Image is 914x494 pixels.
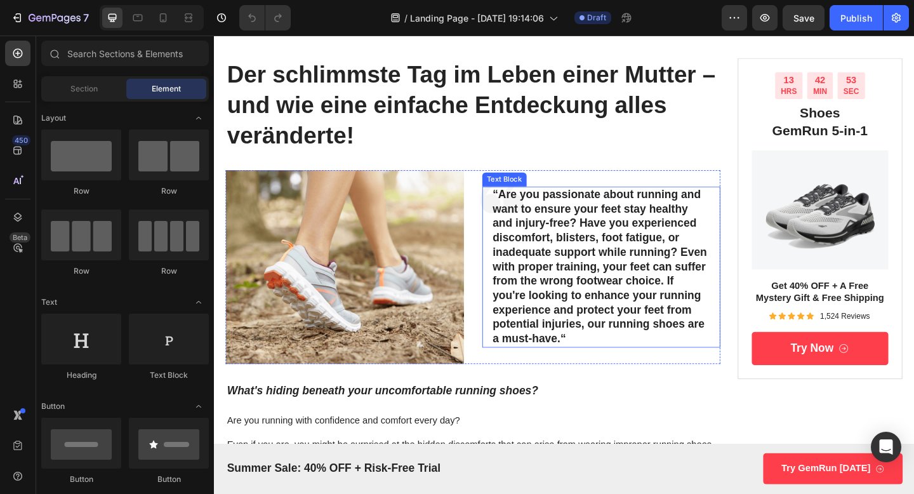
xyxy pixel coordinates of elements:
[41,265,121,277] div: Row
[41,112,66,124] span: Layout
[129,474,209,485] div: Button
[597,455,749,488] a: Try GemRun [DATE]
[41,41,209,66] input: Search Sections & Elements
[10,232,30,243] div: Beta
[685,56,702,67] p: SEC
[13,147,272,357] img: gempages_586135857325408963-639188b8-b330-4c3b-ad0e-50332407987a.png
[685,43,702,56] div: 53
[13,25,551,126] h1: Der schlimmste Tag im Leben einer Mutter – und wie eine einfache Entdeckung alles veränderte!
[14,379,550,395] p: What's hiding beneath your uncomfortable running shoes?
[793,13,814,23] span: Save
[14,464,377,479] p: Summer Sale: 40% OFF + Risk-Free Trial
[587,12,606,23] span: Draft
[189,396,209,417] span: Toggle open
[652,43,667,56] div: 42
[585,74,734,115] h2: Shoes GemRun 5-in-1
[404,11,407,25] span: /
[627,333,674,349] p: Try Now
[5,5,95,30] button: 7
[617,43,634,56] div: 13
[214,36,914,494] iframe: Design area
[83,10,89,25] p: 7
[41,370,121,381] div: Heading
[410,11,544,25] span: Landing Page - [DATE] 19:14:06
[129,370,209,381] div: Text Block
[652,56,667,67] p: MIN
[617,56,634,67] p: HRS
[152,83,181,95] span: Element
[783,5,825,30] button: Save
[586,266,733,293] p: Get 40% OFF + A Free Mystery Gift & Free Shipping
[129,265,209,277] div: Row
[840,11,872,25] div: Publish
[70,83,98,95] span: Section
[189,108,209,128] span: Toggle open
[189,292,209,312] span: Toggle open
[585,323,734,359] a: Try Now
[41,185,121,197] div: Row
[41,297,57,308] span: Text
[12,135,30,145] div: 450
[41,401,65,412] span: Button
[585,125,734,255] img: gempages_586135857325408963-1e7c4eb4-a7e4-4321-b687-91b262a80f52.png
[41,474,121,485] div: Button
[295,151,338,163] div: Text Block
[830,5,883,30] button: Publish
[617,465,714,478] p: Try GemRun [DATE]
[129,185,209,197] div: Row
[871,432,901,462] div: Open Intercom Messenger
[659,300,713,311] p: 1,524 Reviews
[303,166,540,338] p: “Are you passionate about running and want to ensure your feet stay healthy and injury-free? Have...
[239,5,291,30] div: Undo/Redo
